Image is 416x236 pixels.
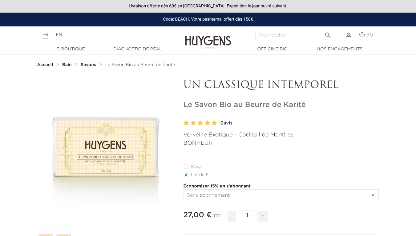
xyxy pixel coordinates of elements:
button:  [322,29,333,37]
p: BONHEUR [184,139,379,147]
p: Verveine Exotique - Cocktail de Menthes [184,131,379,139]
strong: Bain [62,63,72,67]
a: -2avis [219,119,379,128]
div: | [39,31,169,38]
a: Savons [81,62,98,67]
div: TTC [213,210,221,226]
p: Économiser 15% en s'abonnant [184,183,379,190]
span: + [258,211,268,222]
span: 2 [221,121,224,125]
h1: Le Savon Bio au Beurre de Karité [184,100,379,109]
a: Bain [62,62,73,67]
span: - [228,211,236,222]
label: 3 [197,119,203,128]
span: Le Savon Bio au Beurre de Karité [105,63,175,67]
label: 4 [204,119,210,128]
input: Quantité [238,210,256,221]
span: (0) [366,33,373,37]
span: 27,00 € [184,211,212,219]
img: Huygens [185,26,231,49]
a: EN [56,33,62,37]
label: 2 [190,119,196,128]
label: Lot de 5 [184,172,216,177]
p: UN CLASSIQUE INTEMPOREL [184,80,379,91]
label: 1 [184,119,189,128]
a: Accueil [37,62,55,67]
a: E-Boutique [40,46,102,53]
a: Nos engagements [309,46,370,53]
label: 105gr [184,164,210,169]
input: Rechercher [256,31,334,39]
i:  [324,30,332,37]
strong: Savons [81,63,96,67]
a: FR [42,33,48,39]
a: Officine Bio [242,46,303,53]
label: 5 [212,119,217,128]
a: Le Savon Bio au Beurre de Karité [105,62,175,67]
strong: Accueil [37,63,53,67]
a: Diagnostic de peau [107,46,169,53]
